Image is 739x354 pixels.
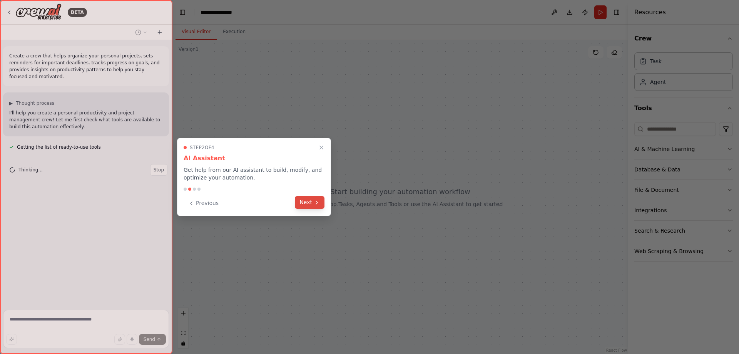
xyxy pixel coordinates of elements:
[317,143,326,152] button: Close walkthrough
[184,154,324,163] h3: AI Assistant
[295,196,324,209] button: Next
[177,7,188,18] button: Hide left sidebar
[184,197,223,210] button: Previous
[190,144,214,151] span: Step 2 of 4
[184,166,324,181] p: Get help from our AI assistant to build, modify, and optimize your automation.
